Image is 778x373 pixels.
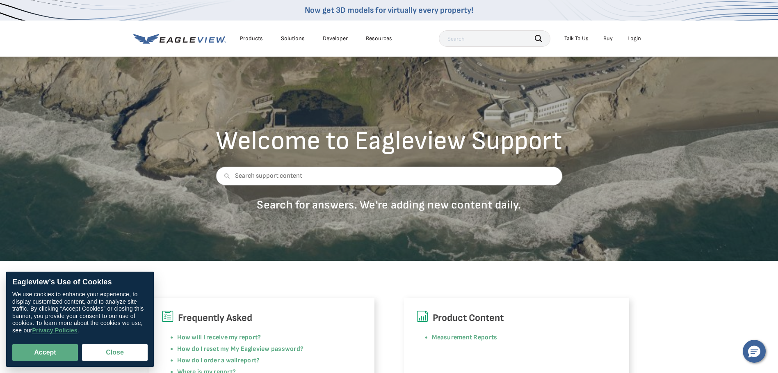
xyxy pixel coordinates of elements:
[12,278,148,287] div: Eagleview’s Use of Cookies
[564,35,589,42] div: Talk To Us
[32,327,77,334] a: Privacy Policies
[743,340,766,363] button: Hello, have a question? Let’s chat.
[177,334,261,341] a: How will I receive my report?
[216,128,562,154] h2: Welcome to Eagleview Support
[238,357,256,364] a: report
[603,35,613,42] a: Buy
[432,334,497,341] a: Measurement Reports
[216,198,562,212] p: Search for answers. We're adding new content daily.
[439,30,550,47] input: Search
[216,167,562,185] input: Search support content
[256,357,260,364] a: ?
[416,310,617,326] h6: Product Content
[177,345,304,353] a: How do I reset my My Eagleview password?
[82,344,148,361] button: Close
[240,35,263,42] div: Products
[366,35,392,42] div: Resources
[12,291,148,334] div: We use cookies to enhance your experience, to display customized content, and to analyze site tra...
[162,310,362,326] h6: Frequently Asked
[627,35,641,42] div: Login
[323,35,348,42] a: Developer
[305,5,473,15] a: Now get 3D models for virtually every property!
[177,357,238,364] a: How do I order a wall
[12,344,78,361] button: Accept
[281,35,305,42] div: Solutions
